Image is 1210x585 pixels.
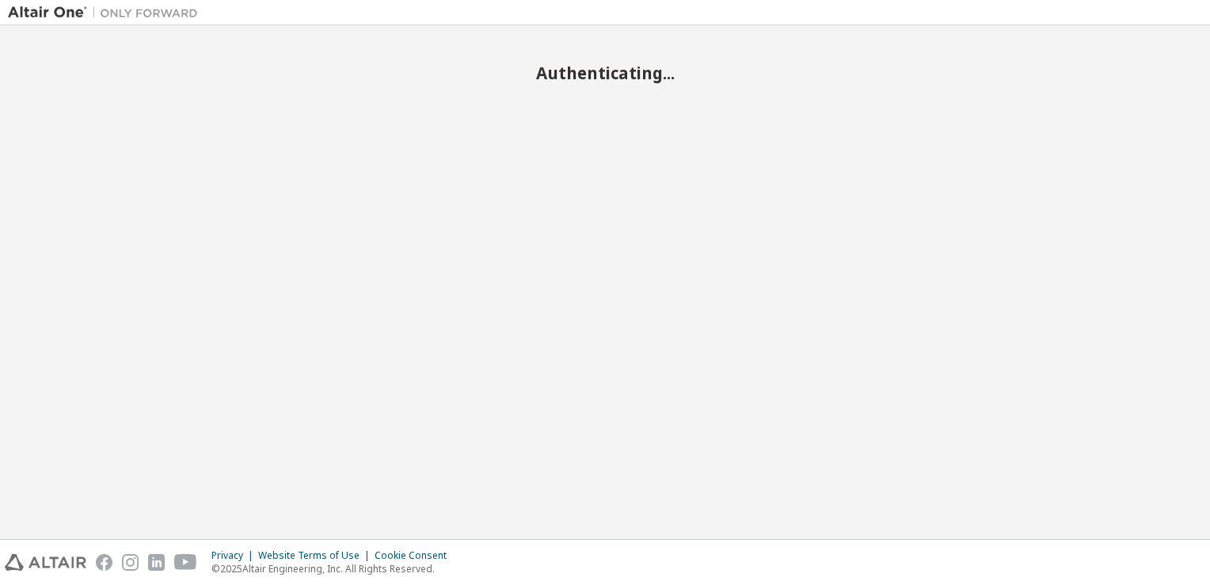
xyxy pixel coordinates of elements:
[122,554,139,571] img: instagram.svg
[5,554,86,571] img: altair_logo.svg
[211,562,456,575] p: © 2025 Altair Engineering, Inc. All Rights Reserved.
[258,549,375,562] div: Website Terms of Use
[8,5,206,21] img: Altair One
[96,554,112,571] img: facebook.svg
[174,554,197,571] img: youtube.svg
[148,554,165,571] img: linkedin.svg
[375,549,456,562] div: Cookie Consent
[8,63,1202,83] h2: Authenticating...
[211,549,258,562] div: Privacy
